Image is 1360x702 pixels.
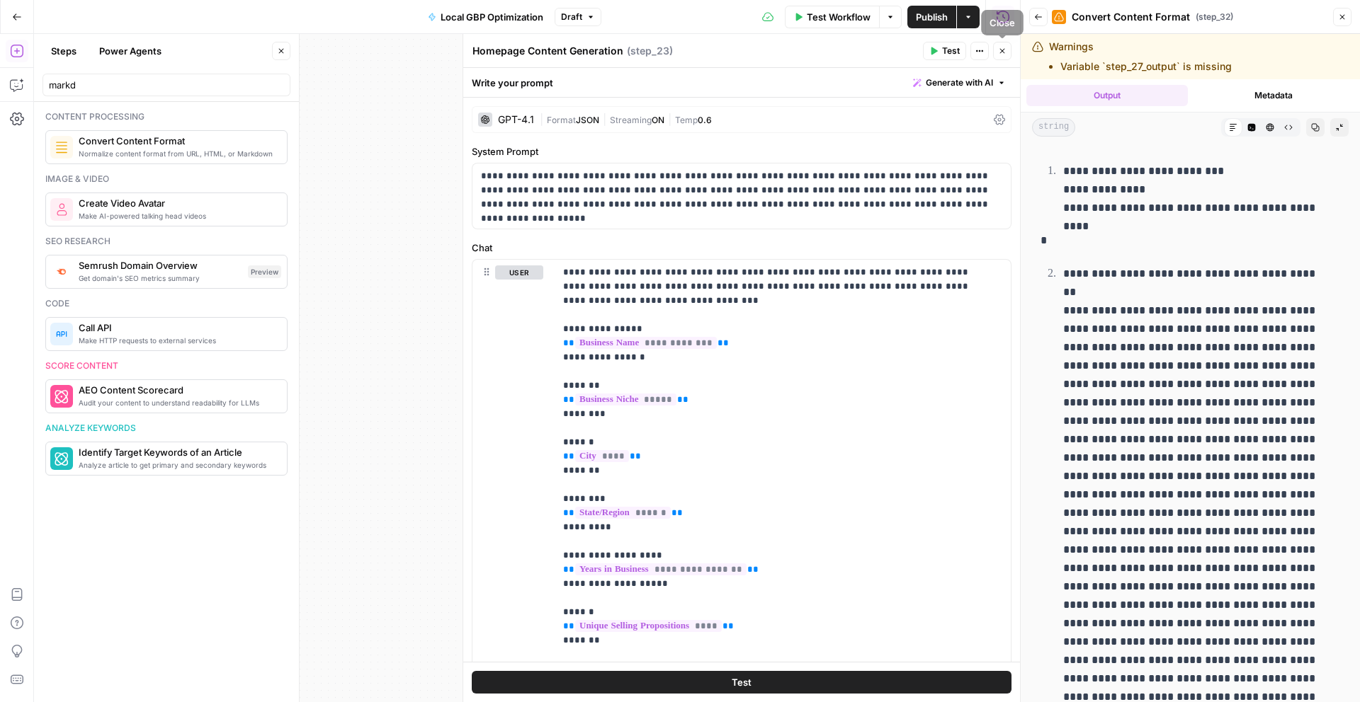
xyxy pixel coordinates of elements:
[540,112,547,126] span: |
[45,359,288,372] div: Score content
[627,44,673,58] span: ( step_23 )
[923,42,966,60] button: Test
[79,196,276,210] span: Create Video Avatar
[472,671,1011,694] button: Test
[55,202,69,217] img: rmejigl5z5mwnxpjlfq225817r45
[79,258,242,272] span: Semrush Domain Overview
[907,6,956,28] button: Publish
[45,297,288,310] div: Code
[45,173,288,185] div: Image & video
[1032,118,1075,137] span: string
[79,148,276,159] span: Normalize content format from URL, HTML, or Markdown
[79,335,276,346] span: Make HTTP requests to external services
[472,241,1011,255] label: Chat
[45,235,288,248] div: Seo research
[49,78,284,92] input: Search steps
[664,112,675,126] span: |
[498,115,534,125] div: GPT-4.1
[495,265,543,280] button: user
[79,210,276,221] span: Make AI-powered talking head videos
[698,115,712,125] span: 0.6
[79,397,276,408] span: Audit your content to understand readability for LLMs
[926,76,993,89] span: Generate with AI
[1196,11,1233,23] span: ( step_32 )
[463,68,1020,97] div: Write your prompt
[1049,40,1232,74] div: Warnings
[916,10,948,24] span: Publish
[79,383,276,397] span: AEO Content Scorecard
[1194,85,1355,106] button: Metadata
[55,265,69,277] img: 4e4w6xi9sjogcjglmt5eorgxwtyu
[79,459,276,471] span: Analyze article to get primary and secondary keywords
[91,40,170,62] button: Power Agents
[42,40,85,62] button: Steps
[561,11,582,23] span: Draft
[55,140,69,154] img: o3r9yhbrn24ooq0tey3lueqptmfj
[785,6,879,28] button: Test Workflow
[79,134,276,148] span: Convert Content Format
[45,110,288,123] div: Content processing
[807,10,871,24] span: Test Workflow
[907,74,1011,92] button: Generate with AI
[419,6,552,28] button: Local GBP Optimization
[79,445,276,459] span: Identify Target Keywords of an Article
[610,115,652,125] span: Streaming
[652,115,664,125] span: ON
[472,144,1011,159] label: System Prompt
[599,112,610,126] span: |
[441,10,543,24] span: Local GBP Optimization
[472,44,623,58] textarea: Homepage Content Generation
[732,675,752,689] span: Test
[45,422,288,435] div: Analyze keywords
[547,115,576,125] span: Format
[942,45,960,57] span: Test
[675,115,698,125] span: Temp
[1060,59,1232,74] li: Variable `step_27_output` is missing
[1026,85,1188,106] button: Output
[79,321,276,335] span: Call API
[248,265,281,278] div: Preview
[555,8,601,26] button: Draft
[1072,10,1190,24] span: Convert Content Format
[576,115,599,125] span: JSON
[79,272,242,284] span: Get domain's SEO metrics summary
